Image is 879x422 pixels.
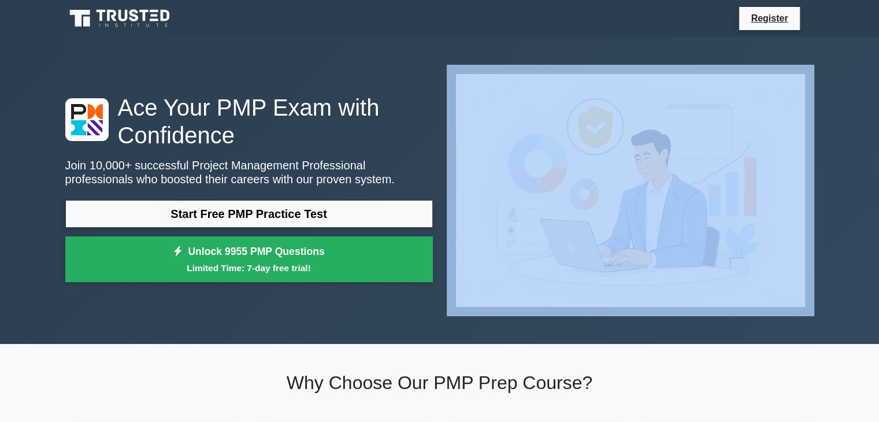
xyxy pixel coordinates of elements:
img: Project Management Professional Preview [447,65,814,316]
a: Start Free PMP Practice Test [65,200,433,228]
small: Limited Time: 7-day free trial! [80,261,418,275]
h2: Why Choose Our PMP Prep Course? [65,372,814,394]
a: Register [744,11,795,25]
p: Join 10,000+ successful Project Management Professional professionals who boosted their careers w... [65,158,433,186]
h1: Ace Your PMP Exam with Confidence [65,94,433,149]
a: Unlock 9955 PMP QuestionsLimited Time: 7-day free trial! [65,236,433,283]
